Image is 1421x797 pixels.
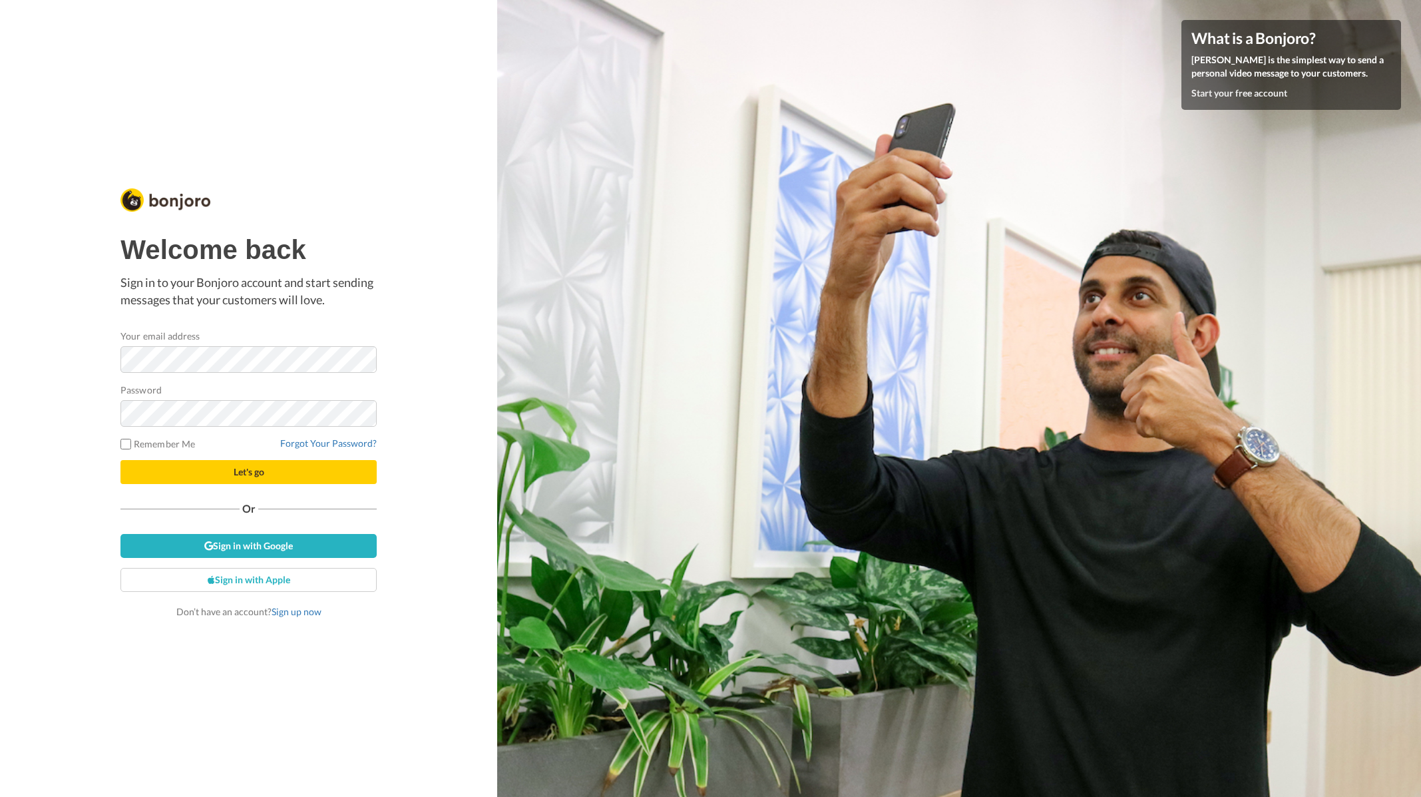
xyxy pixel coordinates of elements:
label: Your email address [120,329,200,343]
a: Sign in with Apple [120,568,377,592]
span: Don’t have an account? [176,606,321,617]
label: Password [120,383,162,397]
label: Remember Me [120,437,195,451]
h4: What is a Bonjoro? [1191,30,1391,47]
a: Sign in with Google [120,534,377,558]
p: Sign in to your Bonjoro account and start sending messages that your customers will love. [120,274,377,308]
span: Let's go [234,466,264,477]
button: Let's go [120,460,377,484]
p: [PERSON_NAME] is the simplest way to send a personal video message to your customers. [1191,53,1391,80]
input: Remember Me [120,439,131,449]
a: Start your free account [1191,87,1287,99]
h1: Welcome back [120,235,377,264]
a: Sign up now [272,606,321,617]
a: Forgot Your Password? [280,437,377,449]
span: Or [240,504,258,513]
